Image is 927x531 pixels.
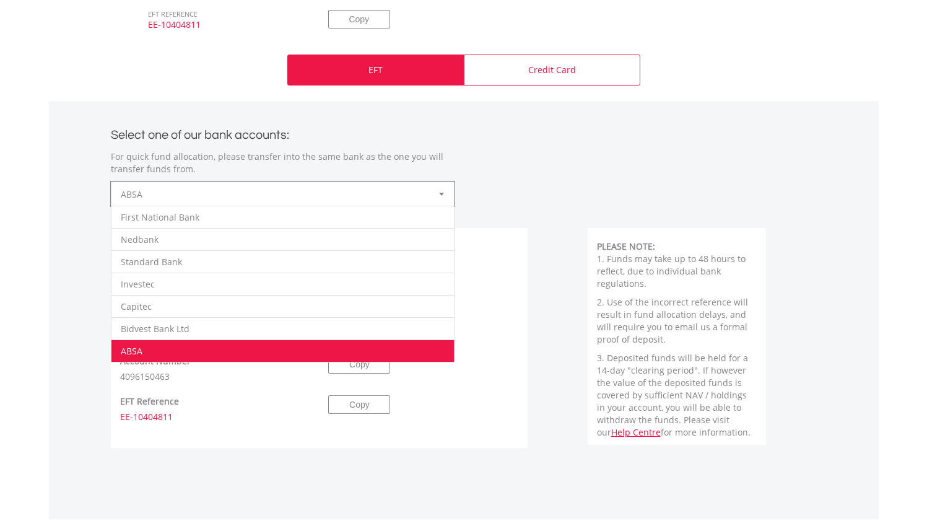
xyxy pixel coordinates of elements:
li: First National Bank [111,206,454,228]
p: 2. Use of the incorrect reference will result in fund allocation delays, and will require you to ... [597,296,757,346]
li: Nedbank [111,228,454,250]
label: EFT Reference [120,395,179,408]
p: Credit Card [528,64,576,76]
li: ABSA [111,340,454,362]
span: EE-10404811 [120,411,173,423]
p: 1. Funds may take up to 48 hours to reflect, due to individual bank regulations. [597,253,757,290]
a: Help Centre [611,426,661,438]
li: Bidvest Bank Ltd [111,317,454,340]
li: Investec [111,273,454,295]
button: Copy [328,395,390,414]
span: 4096150463 [120,371,170,382]
button: Copy [328,10,390,29]
li: Standard Bank [111,250,454,273]
b: PLEASE NOTE: [597,240,655,252]
label: Select one of our bank accounts: [111,125,289,141]
p: EFT [368,64,383,76]
p: For quick fund allocation, please transfer into the same bank as the one you will transfer funds ... [111,151,455,175]
span: EE-10404811 [139,19,310,42]
button: Copy [328,355,390,374]
li: Capitec [111,295,454,317]
p: 3. Deposited funds will be held for a 14-day "clearing period". If however the value of the depos... [597,352,757,439]
span: ABSA [121,182,426,207]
